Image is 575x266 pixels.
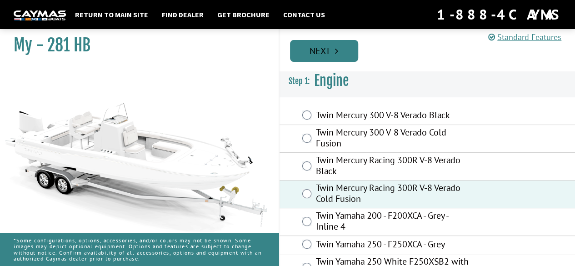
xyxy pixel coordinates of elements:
a: Standard Features [488,32,561,42]
h1: My - 281 HB [14,35,256,55]
a: Get Brochure [213,9,274,20]
label: Twin Mercury Racing 300R V-8 Verado Cold Fusion [316,182,471,206]
a: Contact Us [279,9,330,20]
a: Find Dealer [157,9,208,20]
img: white-logo-c9c8dbefe5ff5ceceb0f0178aa75bf4bb51f6bca0971e226c86eb53dfe498488.png [14,10,66,20]
label: Twin Mercury 300 V-8 Verado Black [316,110,471,123]
a: Return to main site [70,9,153,20]
label: Twin Yamaha 200 - F200XCA - Grey - Inline 4 [316,210,471,234]
p: *Some configurations, options, accessories, and/or colors may not be shown. Some images may depic... [14,233,265,266]
a: Next [290,40,358,62]
label: Twin Mercury 300 V-8 Verado Cold Fusion [316,127,471,151]
label: Twin Yamaha 250 - F250XCA - Grey [316,239,471,252]
label: Twin Mercury Racing 300R V-8 Verado Black [316,155,471,179]
div: 1-888-4CAYMAS [437,5,561,25]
